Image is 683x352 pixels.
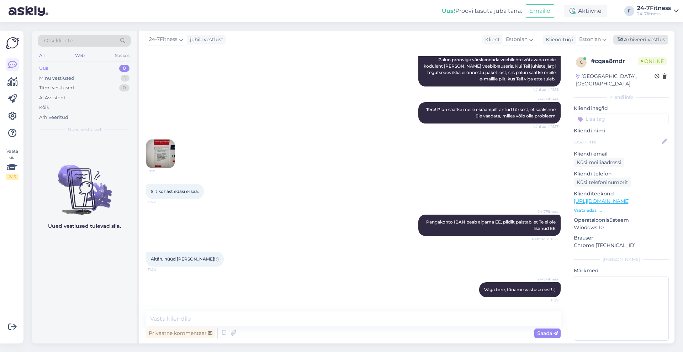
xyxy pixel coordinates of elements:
div: Arhiveeritud [39,114,68,121]
span: Online [638,57,667,65]
p: Operatsioonisüsteem [574,216,669,224]
span: Nähtud ✓ 11:16 [532,87,558,92]
div: Minu vestlused [39,75,74,82]
div: F [624,6,634,16]
p: Vaata edasi ... [574,207,669,214]
span: Otsi kliente [44,37,73,44]
p: Kliendi tag'id [574,105,669,112]
div: # cqaa8mdr [591,57,638,65]
span: Siit kohast edasi ei saa. [151,189,199,194]
div: Küsi meiliaadressi [574,158,624,167]
span: Aitäh, nüüd [PERSON_NAME]! :) [151,256,219,262]
span: 24-7Fitness [532,96,558,102]
span: 11:29 [532,298,558,303]
div: [GEOGRAPHIC_DATA], [GEOGRAPHIC_DATA] [576,73,655,88]
p: Klienditeekond [574,190,669,198]
span: Tere! Plun saatke meile ekraanipilt antud tõrkest, et saaksime üle vaadata, milles võib olla prob... [426,107,557,119]
b: Uus! [442,7,455,14]
img: Attachment [146,140,175,168]
span: 11:21 [148,168,175,174]
div: Vaata siia [6,148,18,180]
p: Kliendi nimi [574,127,669,135]
div: Klient [482,36,500,43]
span: 11:24 [148,267,175,272]
div: All [38,51,46,60]
span: 11:22 [148,199,175,205]
p: Uued vestlused tulevad siia. [48,222,121,230]
div: Tiimi vestlused [39,84,74,91]
span: Saada [537,330,558,336]
span: 24-7Fitness [532,277,558,282]
span: Estonian [579,36,601,43]
span: Väga tore, täname vastuse eest! :) [484,287,556,292]
div: Arhiveeri vestlus [613,35,668,44]
p: Windows 10 [574,224,669,231]
div: Proovi tasuta juba täna: [442,7,522,15]
div: 0 [119,65,129,72]
img: Askly Logo [6,36,19,50]
img: No chats [32,152,137,216]
div: juhib vestlust [187,36,223,43]
div: 24-7fitness [637,11,671,17]
div: Privaatne kommentaar [146,329,215,338]
p: Kliendi email [574,150,669,158]
span: Pangakonto IBAN peab algama EE, pildilt paistab, et Te ei ole lisanud EE [426,219,557,231]
div: Küsi telefoninumbrit [574,178,631,187]
div: Kõik [39,104,49,111]
div: 24-7Fitness [637,5,671,11]
p: Chrome [TECHNICAL_ID] [574,242,669,249]
div: Klienditugi [543,36,573,43]
p: Märkmed [574,267,669,274]
span: Nähtud ✓ 11:17 [532,124,558,129]
div: Uus [39,65,48,72]
span: c [580,59,583,65]
span: 24-7Fitness [149,36,178,43]
p: Kliendi telefon [574,170,669,178]
div: 0 [119,84,129,91]
div: Socials [113,51,131,60]
button: Emailid [525,4,555,18]
a: [URL][DOMAIN_NAME] [574,198,630,204]
a: 24-7Fitness24-7fitness [637,5,679,17]
div: Kliendi info [574,94,669,100]
div: [PERSON_NAME] [574,256,669,263]
span: Estonian [506,36,528,43]
input: Lisa tag [574,114,669,124]
span: Uued vestlused [68,126,101,133]
div: Web [74,51,86,60]
div: Aktiivne [564,5,607,17]
span: 24-7Fitness [532,209,558,214]
div: 2 / 3 [6,174,18,180]
input: Lisa nimi [574,138,661,146]
div: 1 [121,75,129,82]
div: AI Assistent [39,94,65,101]
p: Brauser [574,234,669,242]
span: Nähtud ✓ 11:22 [532,236,558,242]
